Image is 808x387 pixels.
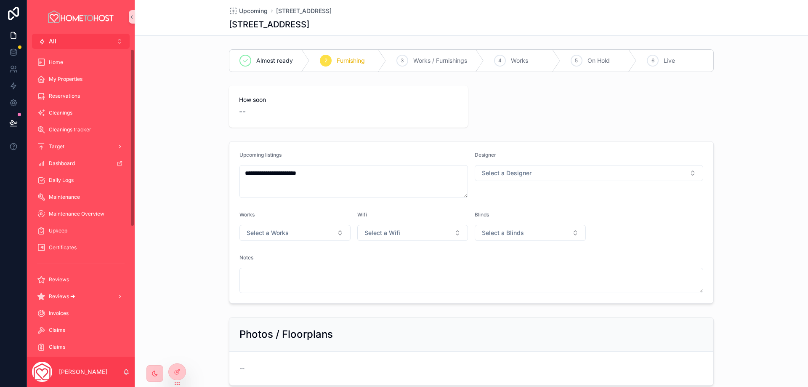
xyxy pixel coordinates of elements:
[475,211,489,218] span: Blinds
[337,56,365,65] span: Furnishing
[32,88,130,104] a: Reservations
[32,189,130,205] a: Maintenance
[239,364,245,373] span: --
[32,156,130,171] a: Dashboard
[324,57,327,64] span: 2
[32,323,130,338] a: Claims
[27,49,135,357] div: scrollable content
[482,229,524,237] span: Select a Blinds
[32,272,130,287] a: Reviews
[32,206,130,222] a: Maintenance Overview
[239,225,351,241] button: Select Button
[32,289,130,304] a: Reviews 🡪
[49,276,69,283] span: Reviews
[32,306,130,321] a: Invoices
[49,143,64,150] span: Target
[32,173,130,188] a: Daily Logs
[239,328,333,341] h2: Photos / Floorplans
[357,225,468,241] button: Select Button
[49,227,67,234] span: Upkeep
[32,223,130,238] a: Upkeep
[239,106,246,117] span: --
[49,93,80,99] span: Reservations
[482,169,532,177] span: Select a Designer
[364,229,400,237] span: Select a Wifi
[239,7,268,15] span: Upcoming
[32,339,130,355] a: Claims
[229,19,309,30] h1: [STREET_ADDRESS]
[49,177,74,184] span: Daily Logs
[49,59,63,66] span: Home
[49,327,65,334] span: Claims
[239,254,253,261] span: Notes
[32,240,130,255] a: Certificates
[413,56,467,65] span: Works / Furnishings
[49,76,82,83] span: My Properties
[32,139,130,154] a: Target
[59,368,107,376] p: [PERSON_NAME]
[32,55,130,70] a: Home
[49,211,104,217] span: Maintenance Overview
[49,37,56,45] span: All
[32,34,130,49] button: Select Button
[32,72,130,87] a: My Properties
[229,7,268,15] a: Upcoming
[49,194,80,200] span: Maintenance
[587,56,610,65] span: On Hold
[47,10,115,24] img: App logo
[49,344,65,350] span: Claims
[357,211,367,218] span: Wifi
[247,229,289,237] span: Select a Works
[664,56,675,65] span: Live
[239,152,282,158] span: Upcoming listings
[475,225,586,241] button: Select Button
[256,56,293,65] span: Almost ready
[49,160,75,167] span: Dashboard
[651,57,654,64] span: 6
[49,293,75,300] span: Reviews 🡪
[49,109,72,116] span: Cleanings
[575,57,578,64] span: 5
[401,57,404,64] span: 3
[239,96,458,104] span: How soon
[276,7,332,15] a: [STREET_ADDRESS]
[475,152,496,158] span: Designer
[49,310,69,317] span: Invoices
[475,165,703,181] button: Select Button
[32,122,130,137] a: Cleanings tracker
[49,126,91,133] span: Cleanings tracker
[239,211,255,218] span: Works
[498,57,502,64] span: 4
[49,244,77,251] span: Certificates
[511,56,528,65] span: Works
[32,105,130,120] a: Cleanings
